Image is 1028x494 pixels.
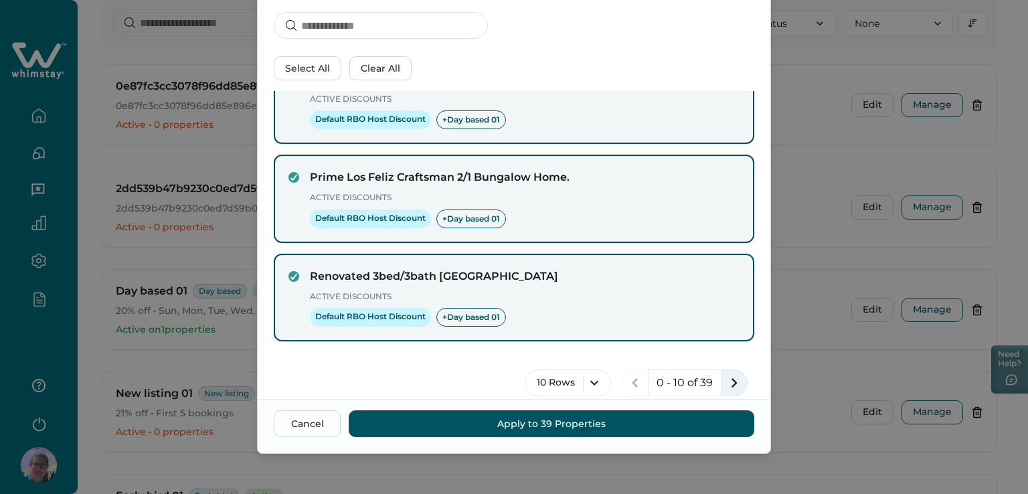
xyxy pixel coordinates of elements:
button: Clear All [349,56,412,80]
h4: Prime Los Feliz Craftsman 2/1 Bungalow Home. [310,169,740,185]
span: Default RBO Host Discount [310,308,431,327]
p: 0 - 10 of 39 [657,376,713,390]
button: Cancel [274,410,341,437]
span: + Day based 01 [436,210,506,228]
button: next page [721,369,748,396]
button: 0 - 10 of 39 [648,369,721,396]
p: Active Discounts [310,92,740,106]
button: Select All [274,56,341,80]
button: 10 Rows [525,369,611,396]
span: + Day based 01 [436,308,506,327]
span: Default RBO Host Discount [310,210,431,228]
p: Active Discounts [310,290,740,303]
button: Apply to 39 Properties [349,410,754,437]
h4: Renovated 3bed/3bath [GEOGRAPHIC_DATA] [310,268,740,284]
p: Active Discounts [310,191,740,204]
span: Default RBO Host Discount [310,110,431,129]
button: previous page [622,369,649,396]
span: + Day based 01 [436,110,506,129]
